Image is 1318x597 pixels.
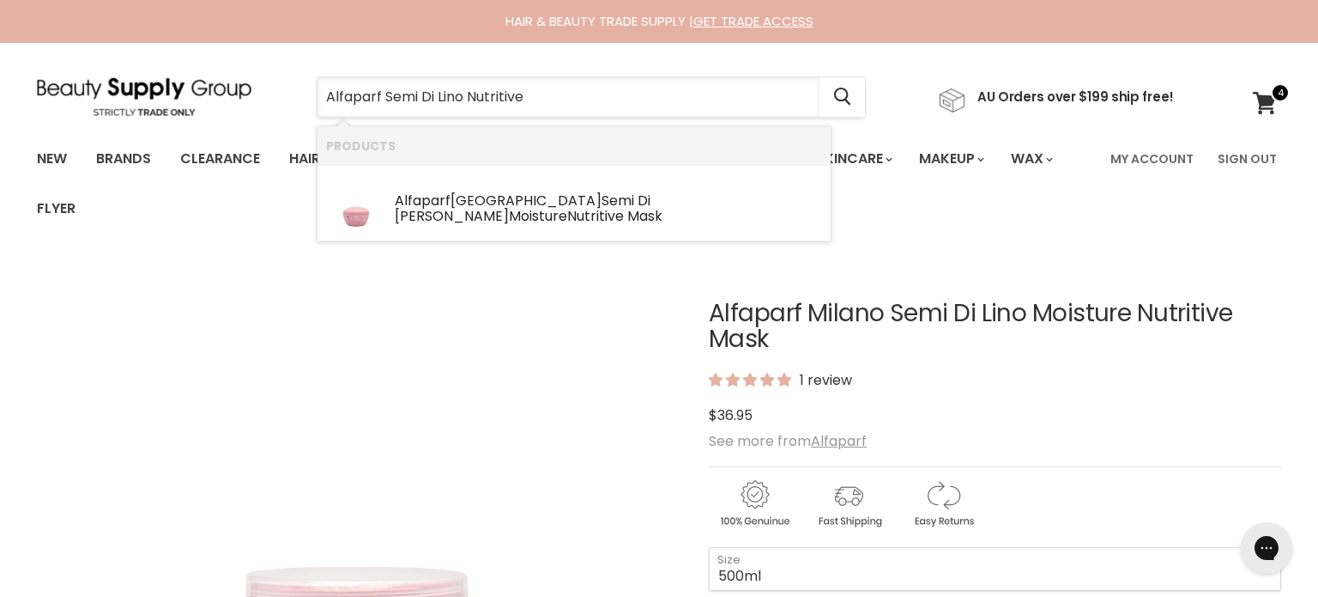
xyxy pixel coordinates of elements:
a: Haircare [276,141,376,177]
a: GET TRADE ACCESS [693,12,813,30]
li: Products [317,126,831,165]
b: Di [638,191,650,210]
a: Skincare [803,141,903,177]
iframe: Gorgias live chat messenger [1232,516,1301,580]
img: SEMI_DI_LINO_2023_Moisture_Mask_PF016417_01_png.webp [326,174,386,234]
b: [PERSON_NAME] [395,206,509,226]
h1: Alfaparf Milano Semi Di Lino Moisture Nutritive Mask [709,301,1281,354]
img: genuine.gif [709,478,800,530]
div: HAIR & BEAUTY TRADE SUPPLY | [15,13,1303,30]
img: returns.gif [898,478,988,530]
input: Search [317,77,819,117]
a: Alfaparf [811,431,867,451]
a: Flyer [24,191,88,227]
li: Products: Alfaparf Milano Semi Di Lino Moisture Nutritive Mask [317,165,831,241]
span: 1 review [795,370,852,390]
a: Makeup [906,141,995,177]
button: Search [819,77,865,117]
a: Clearance [167,141,273,177]
span: See more from [709,431,867,451]
span: $36.95 [709,405,753,425]
div: [GEOGRAPHIC_DATA] Moisture [395,193,822,226]
a: Sign Out [1207,141,1287,177]
b: Mask [627,206,662,226]
a: My Account [1100,141,1204,177]
a: Brands [83,141,164,177]
ul: Main menu [24,134,1100,234]
form: Product [317,76,866,118]
b: Alfaparf [395,191,450,210]
span: 5.00 stars [709,370,795,390]
b: Nutritive [567,206,624,226]
a: Wax [998,141,1063,177]
img: shipping.gif [803,478,894,530]
nav: Main [15,134,1303,234]
a: New [24,141,80,177]
b: Semi [602,191,634,210]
